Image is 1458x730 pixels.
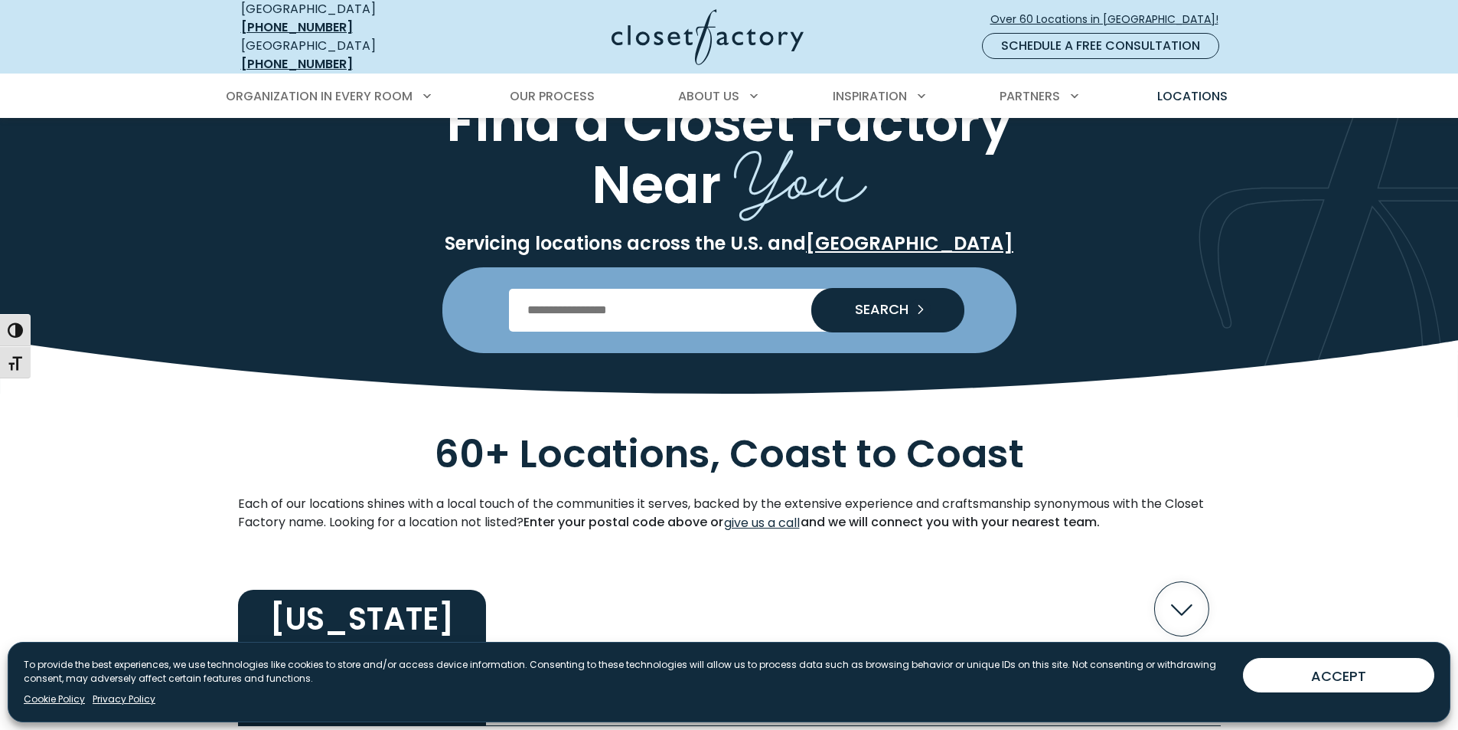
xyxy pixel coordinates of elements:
[524,513,1100,531] strong: Enter your postal code above or and we will connect you with your nearest team.
[843,303,908,316] span: SEARCH
[509,289,949,332] input: Enter Postal Code
[612,9,804,65] img: Closet Factory Logo
[811,288,964,332] button: Search our Nationwide Locations
[241,18,353,36] a: [PHONE_NUMBER]
[678,87,739,105] span: About Us
[24,692,85,706] a: Cookie Policy
[982,33,1219,59] a: Schedule a Free Consultation
[806,231,1013,256] a: [GEOGRAPHIC_DATA]
[1157,87,1228,105] span: Locations
[24,658,1231,686] p: To provide the best experiences, we use technologies like cookies to store and/or access device i...
[1243,658,1434,692] button: ACCEPT
[435,427,1024,481] span: 60+ Locations, Coast to Coast
[238,590,486,648] h2: [US_STATE]
[990,6,1231,33] a: Over 60 Locations in [GEOGRAPHIC_DATA]!
[1000,87,1060,105] span: Partners
[734,115,867,228] span: You
[238,495,1221,533] p: Each of our locations shines with a local touch of the communities it serves, backed by the exten...
[833,87,907,105] span: Inspiration
[93,692,155,706] a: Privacy Policy
[990,11,1231,28] span: Over 60 Locations in [GEOGRAPHIC_DATA]!
[446,85,1012,159] span: Find a Closet Factory
[241,37,463,74] div: [GEOGRAPHIC_DATA]
[226,87,413,105] span: Organization in Every Room
[723,513,801,533] a: give us a call
[592,147,721,221] span: Near
[510,87,595,105] span: Our Process
[238,232,1221,255] p: Servicing locations across the U.S. and
[215,75,1244,118] nav: Primary Menu
[238,570,1221,648] button: [US_STATE]
[241,55,353,73] a: [PHONE_NUMBER]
